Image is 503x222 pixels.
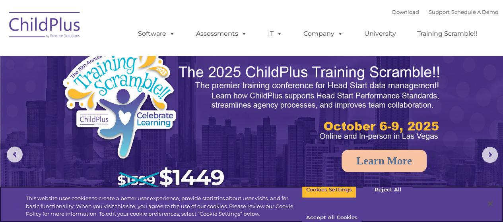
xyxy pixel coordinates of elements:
a: University [356,26,404,42]
img: ChildPlus by Procare Solutions [5,6,85,46]
button: Reject All [363,181,413,198]
font: | [392,9,498,15]
a: IT [260,26,290,42]
div: This website uses cookies to create a better user experience, provide statistics about user visit... [26,195,302,218]
a: Software [130,26,183,42]
a: Company [295,26,351,42]
a: Learn More [342,150,427,172]
a: Training Scramble!! [409,26,485,42]
button: Cookies Settings [302,181,356,198]
a: Assessments [188,26,255,42]
a: Schedule A Demo [451,9,498,15]
button: Close [482,195,499,212]
span: Last name [111,52,135,58]
a: Download [392,9,419,15]
a: Support [429,9,450,15]
span: Phone number [111,85,144,91]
